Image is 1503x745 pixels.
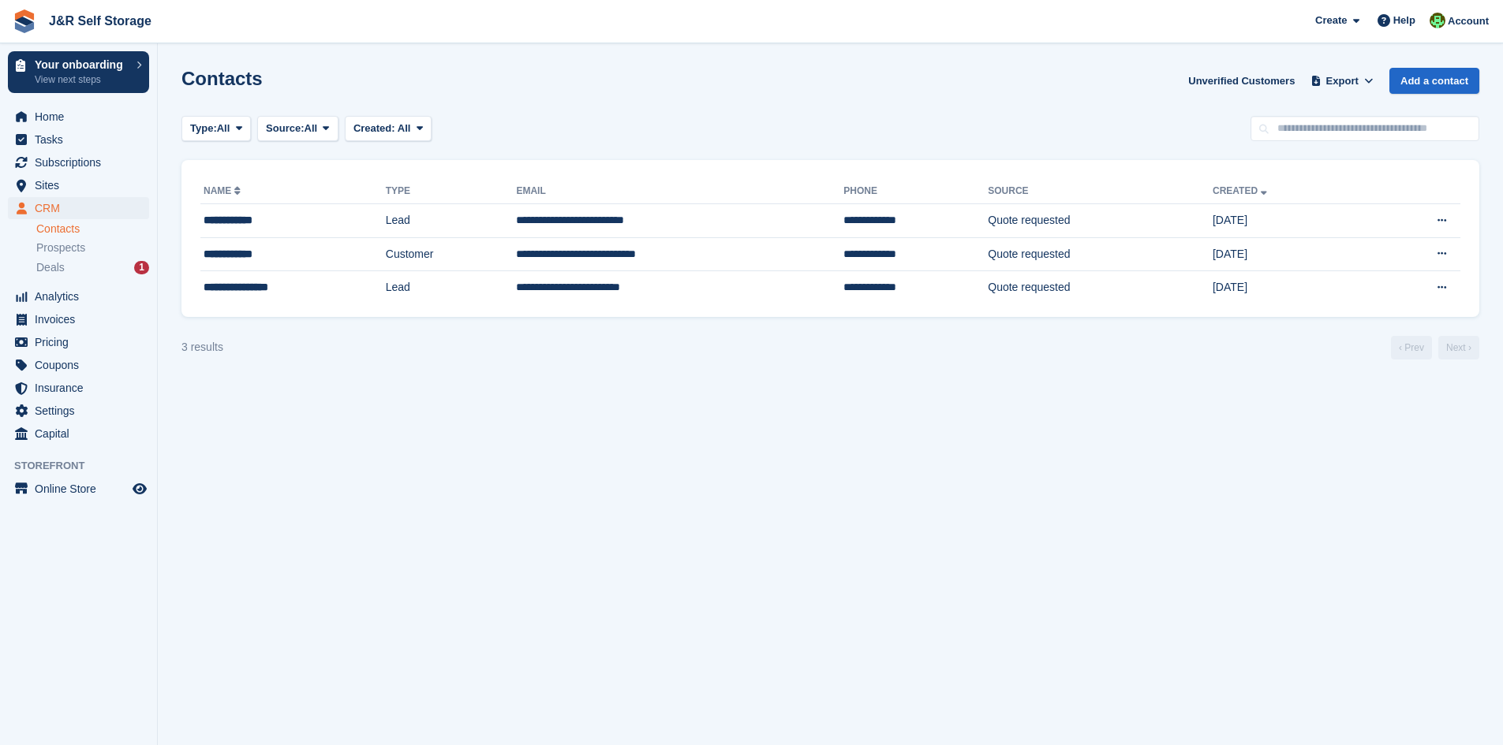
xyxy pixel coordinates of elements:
[204,185,244,196] a: Name
[36,240,149,256] a: Prospects
[134,261,149,274] div: 1
[8,129,149,151] a: menu
[988,237,1213,271] td: Quote requested
[8,51,149,93] a: Your onboarding View next steps
[13,9,36,33] img: stora-icon-8386f47178a22dfd0bd8f6a31ec36ba5ce8667c1dd55bd0f319d3a0aa187defe.svg
[43,8,158,34] a: J&R Self Storage
[35,73,129,87] p: View next steps
[35,423,129,445] span: Capital
[8,331,149,353] a: menu
[35,285,129,307] span: Analytics
[1388,336,1482,359] nav: Page
[181,339,223,356] div: 3 results
[8,478,149,500] a: menu
[1448,13,1489,29] span: Account
[1389,68,1479,94] a: Add a contact
[1182,68,1301,94] a: Unverified Customers
[1213,237,1370,271] td: [DATE]
[8,285,149,307] a: menu
[8,423,149,445] a: menu
[345,116,432,142] button: Created: All
[35,59,129,70] p: Your onboarding
[516,179,843,204] th: Email
[35,331,129,353] span: Pricing
[1438,336,1479,359] a: Next
[36,260,65,275] span: Deals
[35,308,129,330] span: Invoices
[190,121,217,136] span: Type:
[36,222,149,237] a: Contacts
[8,174,149,196] a: menu
[988,179,1213,204] th: Source
[398,122,411,134] span: All
[1393,13,1415,28] span: Help
[353,122,395,134] span: Created:
[386,237,517,271] td: Customer
[305,121,318,136] span: All
[988,204,1213,238] td: Quote requested
[35,478,129,500] span: Online Store
[386,271,517,304] td: Lead
[36,240,85,255] span: Prospects
[35,151,129,173] span: Subscriptions
[8,308,149,330] a: menu
[1307,68,1377,94] button: Export
[1213,204,1370,238] td: [DATE]
[1315,13,1347,28] span: Create
[988,271,1213,304] td: Quote requested
[181,116,251,142] button: Type: All
[843,179,988,204] th: Phone
[386,179,517,204] th: Type
[1213,271,1370,304] td: [DATE]
[35,400,129,422] span: Settings
[8,377,149,399] a: menu
[8,151,149,173] a: menu
[14,458,157,474] span: Storefront
[1326,73,1359,89] span: Export
[35,197,129,219] span: CRM
[1430,13,1445,28] img: Steve Pollicott
[386,204,517,238] td: Lead
[35,129,129,151] span: Tasks
[8,400,149,422] a: menu
[35,354,129,376] span: Coupons
[35,377,129,399] span: Insurance
[8,354,149,376] a: menu
[266,121,304,136] span: Source:
[1391,336,1432,359] a: Previous
[8,197,149,219] a: menu
[181,68,263,89] h1: Contacts
[217,121,230,136] span: All
[36,259,149,276] a: Deals 1
[1213,185,1270,196] a: Created
[130,479,149,498] a: Preview store
[8,106,149,128] a: menu
[35,106,129,128] span: Home
[35,174,129,196] span: Sites
[257,116,338,142] button: Source: All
